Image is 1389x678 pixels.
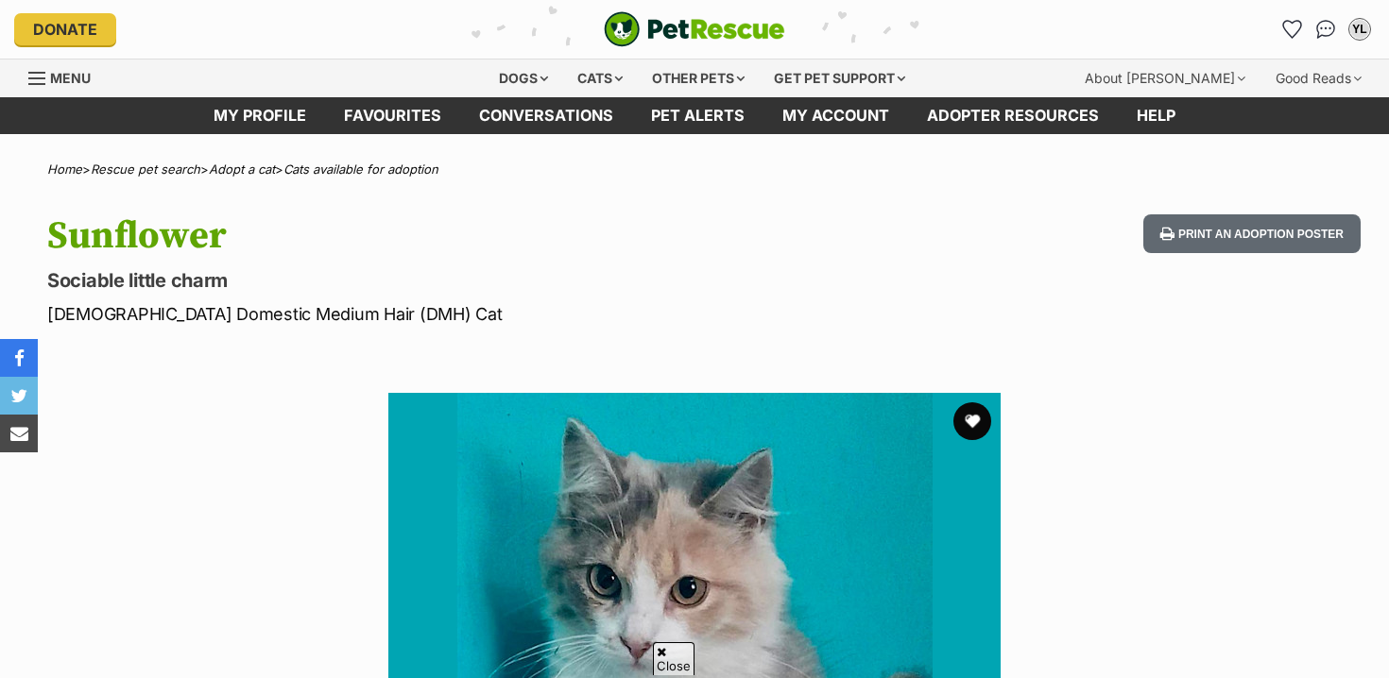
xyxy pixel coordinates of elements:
button: Print an adoption poster [1143,214,1361,253]
button: My account [1345,14,1375,44]
a: Conversations [1311,14,1341,44]
div: Cats [564,59,636,97]
div: Get pet support [761,59,918,97]
img: chat-41dd97257d64d25036548639549fe6c8038ab92f7586957e7f3b1b290dea8141.svg [1316,20,1336,39]
a: Rescue pet search [91,161,200,177]
div: About [PERSON_NAME] [1072,59,1259,97]
a: My profile [195,97,325,134]
button: favourite [953,402,991,440]
a: Pet alerts [632,97,763,134]
span: Close [653,642,694,675]
a: My account [763,97,908,134]
ul: Account quick links [1277,14,1375,44]
a: Help [1118,97,1194,134]
a: Adopter resources [908,97,1118,134]
a: PetRescue [604,11,785,47]
p: [DEMOGRAPHIC_DATA] Domestic Medium Hair (DMH) Cat [47,301,847,327]
a: Cats available for adoption [283,161,438,177]
div: YL [1350,20,1369,39]
a: conversations [460,97,632,134]
a: Favourites [325,97,460,134]
div: Other pets [639,59,758,97]
a: Home [47,161,82,177]
a: Favourites [1277,14,1307,44]
p: Sociable little charm [47,267,847,294]
img: logo-cat-932fe2b9b8326f06289b0f2fb663e598f794de774fb13d1741a6617ecf9a85b4.svg [604,11,785,47]
div: Dogs [486,59,561,97]
div: Good Reads [1262,59,1375,97]
a: Adopt a cat [209,161,275,177]
a: Donate [14,13,116,45]
span: Menu [50,70,91,86]
a: Menu [28,59,104,93]
h1: Sunflower [47,214,847,258]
